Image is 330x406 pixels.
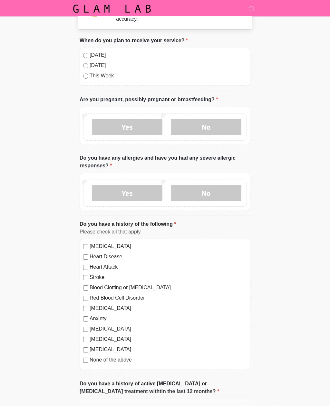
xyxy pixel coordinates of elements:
input: Anxiety [83,317,88,322]
label: Red Blood Cell Disorder [90,294,247,302]
input: Red Blood Cell Disorder [83,296,88,301]
label: [MEDICAL_DATA] [90,346,247,354]
input: This Week [83,74,88,79]
label: [DATE] [90,62,247,70]
input: [MEDICAL_DATA] [83,337,88,342]
img: Glam Lab Logo [73,5,151,13]
input: None of the above [83,358,88,363]
label: Do you have a history of the following [80,221,176,228]
label: No [171,185,241,202]
label: Are you pregnant, possibly pregnant or breastfeeding? [80,96,218,104]
label: This Week [90,72,247,80]
input: [DATE] [83,64,88,69]
input: Blood Clotting or [MEDICAL_DATA] [83,286,88,291]
label: Anxiety [90,315,247,323]
input: [MEDICAL_DATA] [83,327,88,332]
div: Please check all that apply [80,228,250,236]
label: Do you have any allergies and have you had any severe allergic responses? [80,154,250,170]
label: [MEDICAL_DATA] [90,336,247,343]
input: Heart Attack [83,265,88,270]
input: [MEDICAL_DATA] [83,306,88,312]
input: [MEDICAL_DATA] [83,348,88,353]
input: Heart Disease [83,255,88,260]
label: Blood Clotting or [MEDICAL_DATA] [90,284,247,292]
input: [MEDICAL_DATA] [83,244,88,250]
label: None of the above [90,356,247,364]
label: Stroke [90,274,247,282]
input: Stroke [83,275,88,281]
label: No [171,119,241,135]
label: Heart Attack [90,263,247,271]
label: [MEDICAL_DATA] [90,243,247,251]
input: [DATE] [83,53,88,58]
label: Heart Disease [90,253,247,261]
label: [DATE] [90,52,247,59]
label: [MEDICAL_DATA] [90,305,247,312]
label: Do you have a history of active [MEDICAL_DATA] or [MEDICAL_DATA] treatment withtin the last 12 mo... [80,380,250,396]
label: [MEDICAL_DATA] [90,325,247,333]
label: When do you plan to receive your service? [80,37,188,45]
label: Yes [92,119,162,135]
label: Yes [92,185,162,202]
